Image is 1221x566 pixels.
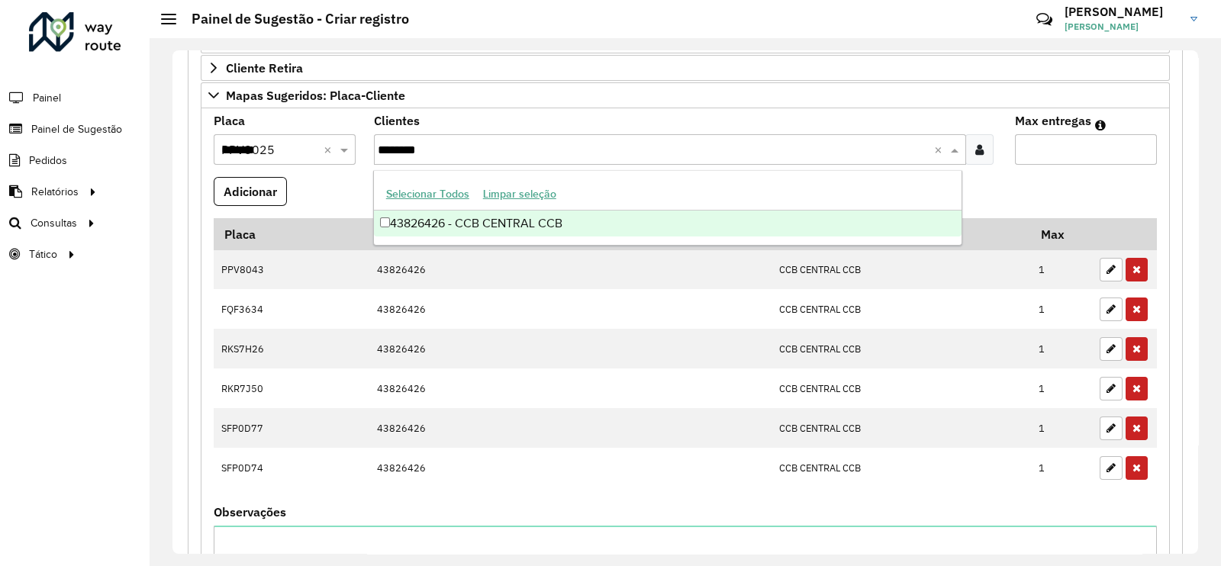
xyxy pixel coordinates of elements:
span: Cliente Retira [226,62,303,74]
span: Clear all [324,140,337,159]
label: Max entregas [1015,111,1091,130]
td: RKS7H26 [214,329,369,368]
td: CCB CENTRAL CCB [771,448,1030,487]
td: SFP0D77 [214,408,369,448]
td: 1 [1031,329,1092,368]
ng-dropdown-panel: Options list [373,170,963,246]
th: Max [1031,218,1092,250]
td: PPV8043 [214,250,369,290]
td: 43826426 [369,408,771,448]
th: Código Cliente [369,218,771,250]
td: CCB CENTRAL CCB [771,408,1030,448]
a: Mapas Sugeridos: Placa-Cliente [201,82,1170,108]
td: 1 [1031,408,1092,448]
span: Clear all [934,140,947,159]
td: 1 [1031,250,1092,290]
h2: Painel de Sugestão - Criar registro [176,11,409,27]
td: RKR7J50 [214,368,369,408]
td: CCB CENTRAL CCB [771,289,1030,329]
a: Contato Rápido [1028,3,1061,36]
span: [PERSON_NAME] [1065,20,1179,34]
label: Placa [214,111,245,130]
th: Placa [214,218,369,250]
td: 43826426 [369,250,771,290]
td: CCB CENTRAL CCB [771,368,1030,408]
span: Relatórios [31,184,79,200]
td: FQF3634 [214,289,369,329]
a: Cliente Retira [201,55,1170,81]
span: Pedidos [29,153,67,169]
td: CCB CENTRAL CCB [771,329,1030,368]
button: Selecionar Todos [379,182,476,206]
td: CCB CENTRAL CCB [771,250,1030,290]
span: Consultas [31,215,77,231]
td: 43826426 [369,368,771,408]
div: 43826426 - CCB CENTRAL CCB [374,211,962,236]
span: Painel de Sugestão [31,121,122,137]
td: 1 [1031,289,1092,329]
h3: [PERSON_NAME] [1065,5,1179,19]
td: 1 [1031,448,1092,487]
label: Observações [214,503,286,521]
td: 43826426 [369,289,771,329]
span: Painel [33,90,61,106]
td: 1 [1031,368,1092,408]
em: Máximo de clientes que serão colocados na mesma rota com os clientes informados [1095,119,1106,131]
label: Clientes [374,111,420,130]
span: Tático [29,246,57,262]
td: 43826426 [369,329,771,368]
button: Limpar seleção [476,182,563,206]
td: 43826426 [369,448,771,487]
span: Mapas Sugeridos: Placa-Cliente [226,89,405,101]
td: SFP0D74 [214,448,369,487]
button: Adicionar [214,177,287,206]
